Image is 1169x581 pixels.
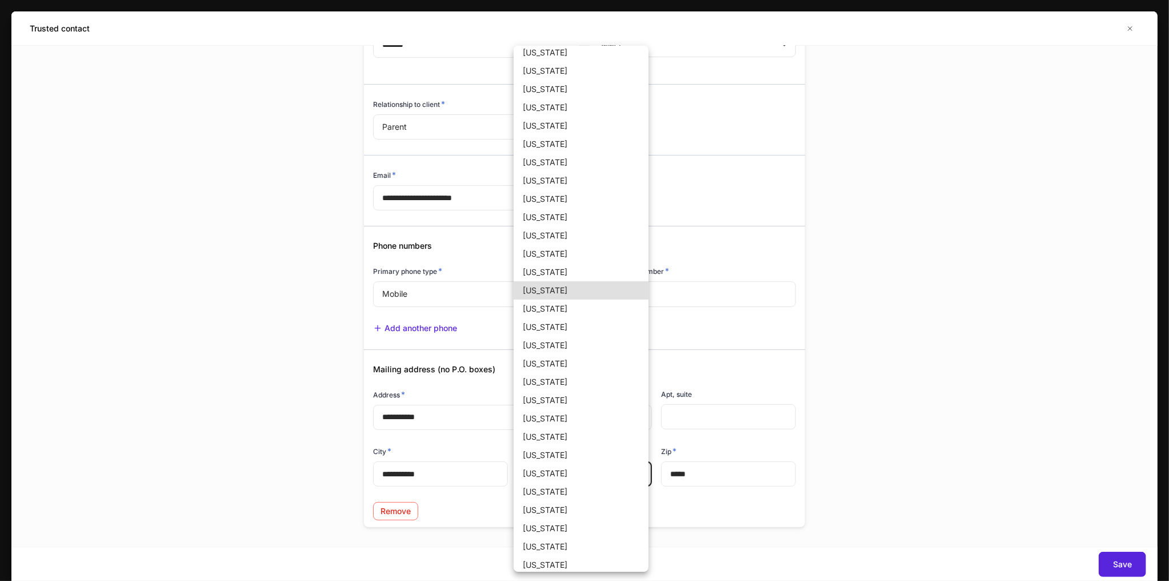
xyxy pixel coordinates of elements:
li: [US_STATE] [514,98,648,117]
li: [US_STATE] [514,208,648,226]
li: [US_STATE] [514,43,648,62]
li: [US_STATE] [514,355,648,373]
li: [US_STATE] [514,117,648,135]
li: [US_STATE] [514,483,648,501]
li: [US_STATE] [514,62,648,80]
li: [US_STATE] [514,281,648,300]
li: [US_STATE] [514,446,648,464]
li: [US_STATE] [514,190,648,208]
li: [US_STATE] [514,318,648,336]
li: [US_STATE] [514,172,648,190]
li: [US_STATE] [514,464,648,483]
li: [US_STATE] [514,391,648,409]
li: [US_STATE] [514,135,648,153]
li: [US_STATE] [514,373,648,391]
li: [US_STATE] [514,80,648,98]
li: [US_STATE] [514,263,648,281]
li: [US_STATE] [514,245,648,263]
li: [US_STATE] [514,519,648,538]
li: [US_STATE] [514,501,648,519]
li: [US_STATE] [514,153,648,172]
li: [US_STATE] [514,428,648,446]
li: [US_STATE] [514,300,648,318]
li: [US_STATE] [514,226,648,245]
li: [US_STATE] [514,409,648,428]
li: [US_STATE] [514,538,648,556]
li: [US_STATE] [514,556,648,574]
li: [US_STATE] [514,336,648,355]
